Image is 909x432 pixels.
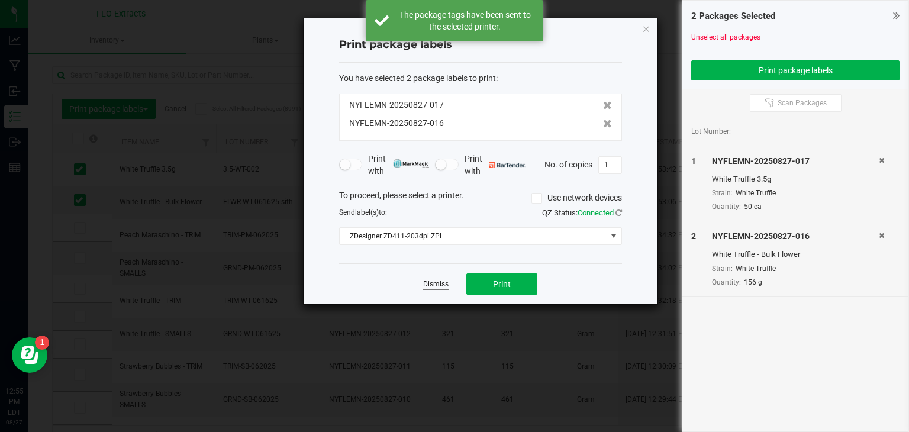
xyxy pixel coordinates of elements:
span: 1 [691,156,696,166]
h4: Print package labels [339,37,622,53]
span: ZDesigner ZD411-203dpi ZPL [340,228,607,244]
span: You have selected 2 package labels to print [339,73,496,83]
span: NYFLEMN-20250827-017 [349,99,444,111]
iframe: Resource center unread badge [35,336,49,350]
div: White Truffle 3.5g [712,173,879,185]
span: Print with [465,153,526,178]
div: NYFLEMN-20250827-016 [712,230,879,243]
span: No. of copies [544,159,592,169]
div: NYFLEMN-20250827-017 [712,155,879,167]
div: : [339,72,622,85]
img: mark_magic_cybra.png [393,159,429,168]
span: Strain: [712,265,733,273]
div: The package tags have been sent to the selected printer. [395,9,534,33]
button: Print package labels [691,60,900,80]
span: Strain: [712,189,733,197]
span: Lot Number: [691,126,731,137]
span: Quantity: [712,202,741,211]
div: To proceed, please select a printer. [330,189,631,207]
a: Dismiss [423,279,449,289]
span: 50 ea [744,202,762,211]
img: bartender.png [489,162,526,168]
span: 156 g [744,278,762,286]
span: QZ Status: [542,208,622,217]
span: Scan Packages [778,98,827,108]
button: Print [466,273,537,295]
span: White Truffle [736,189,776,197]
iframe: Resource center [12,337,47,373]
span: Quantity: [712,278,741,286]
span: Send to: [339,208,387,217]
span: 2 [691,231,696,241]
a: Unselect all packages [691,33,760,41]
span: Print [493,279,511,289]
span: White Truffle [736,265,776,273]
span: NYFLEMN-20250827-016 [349,117,444,130]
span: Connected [578,208,614,217]
div: White Truffle - Bulk Flower [712,249,879,260]
span: label(s) [355,208,379,217]
span: Print with [368,153,429,178]
label: Use network devices [531,192,622,204]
